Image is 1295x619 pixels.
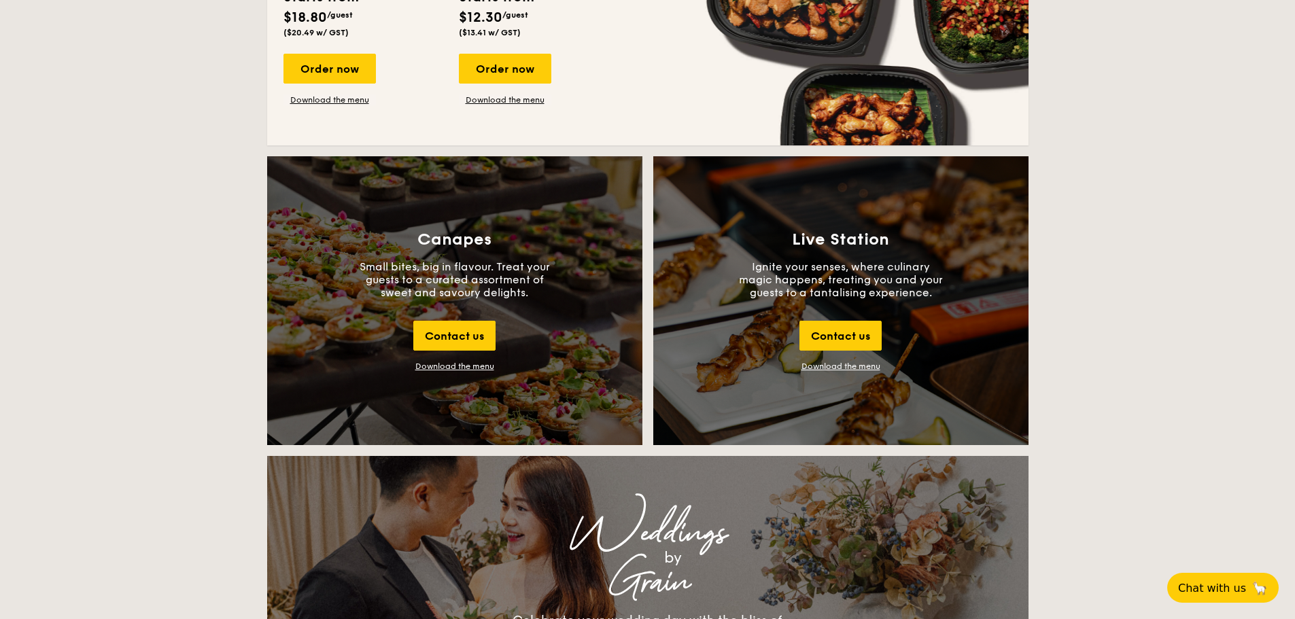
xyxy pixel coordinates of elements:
h3: Live Station [792,230,889,249]
span: ($20.49 w/ GST) [283,28,349,37]
span: $18.80 [283,10,327,26]
button: Chat with us🦙 [1167,573,1279,603]
h3: Canapes [417,230,491,249]
span: ($13.41 w/ GST) [459,28,521,37]
div: Grain [387,570,909,595]
a: Download the menu [801,361,880,371]
div: Order now [283,54,376,84]
div: Contact us [413,321,496,351]
div: Contact us [799,321,882,351]
div: Order now [459,54,551,84]
p: Small bites, big in flavour. Treat your guests to a curated assortment of sweet and savoury delig... [353,260,557,299]
span: $12.30 [459,10,502,26]
span: Chat with us [1178,582,1246,595]
a: Download the menu [283,94,376,105]
span: /guest [327,10,353,20]
p: Ignite your senses, where culinary magic happens, treating you and your guests to a tantalising e... [739,260,943,299]
a: Download the menu [459,94,551,105]
span: 🦙 [1251,580,1268,596]
div: Weddings [387,521,909,546]
span: /guest [502,10,528,20]
div: Download the menu [415,361,494,371]
div: by [437,546,909,570]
